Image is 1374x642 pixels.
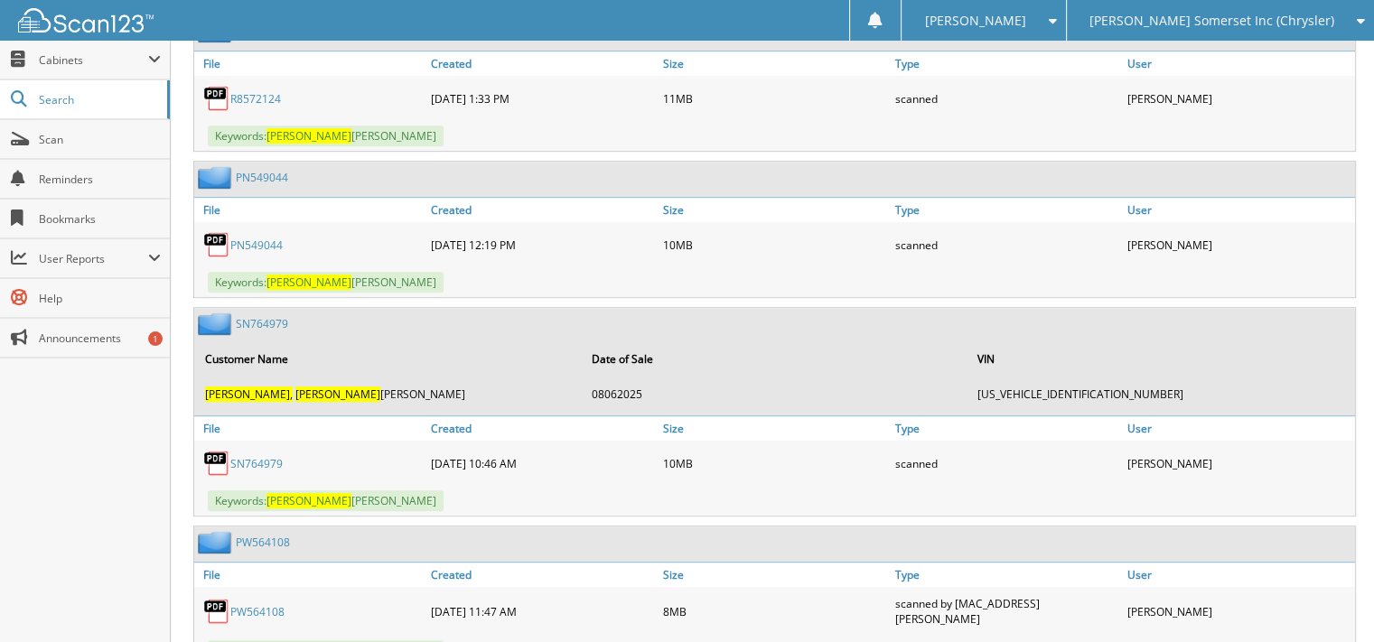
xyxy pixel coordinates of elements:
[891,198,1123,222] a: Type
[968,379,1353,409] td: [US_VEHICLE_IDENTIFICATION_NUMBER]
[203,231,230,258] img: PDF.png
[266,128,351,144] span: [PERSON_NAME]
[194,416,426,441] a: File
[203,85,230,112] img: PDF.png
[1284,555,1374,642] iframe: Chat Widget
[1123,80,1355,116] div: [PERSON_NAME]
[198,312,236,335] img: folder2.png
[39,211,161,227] span: Bookmarks
[426,198,659,222] a: Created
[266,274,351,290] span: [PERSON_NAME]
[659,51,891,76] a: Size
[659,227,891,263] div: 10MB
[198,531,236,554] img: folder2.png
[198,166,236,189] img: folder2.png
[208,272,444,293] span: Keywords: [PERSON_NAME]
[426,445,659,481] div: [DATE] 10:46 AM
[659,445,891,481] div: 10MB
[18,8,154,33] img: scan123-logo-white.svg
[39,92,158,107] span: Search
[39,172,161,187] span: Reminders
[295,386,380,402] span: [PERSON_NAME]
[891,80,1123,116] div: scanned
[194,51,426,76] a: File
[236,316,288,331] a: SN764979
[426,563,659,587] a: Created
[891,591,1123,631] div: scanned by [MAC_ADDRESS][PERSON_NAME]
[426,51,659,76] a: Created
[196,379,581,409] td: [PERSON_NAME]
[1123,445,1355,481] div: [PERSON_NAME]
[1123,51,1355,76] a: User
[196,340,581,377] th: Customer Name
[924,15,1025,26] span: [PERSON_NAME]
[39,251,148,266] span: User Reports
[194,563,426,587] a: File
[194,198,426,222] a: File
[426,227,659,263] div: [DATE] 12:19 PM
[1089,15,1334,26] span: [PERSON_NAME] Somerset Inc (Chrysler)
[659,416,891,441] a: Size
[230,456,283,471] a: SN764979
[891,563,1123,587] a: Type
[891,227,1123,263] div: scanned
[891,416,1123,441] a: Type
[659,591,891,631] div: 8MB
[203,598,230,625] img: PDF.png
[208,126,444,146] span: Keywords: [PERSON_NAME]
[266,493,351,508] span: [PERSON_NAME]
[230,604,285,619] a: PW564108
[1123,416,1355,441] a: User
[426,591,659,631] div: [DATE] 11:47 AM
[39,330,161,346] span: Announcements
[583,340,967,377] th: Date of Sale
[659,563,891,587] a: Size
[39,52,148,68] span: Cabinets
[203,450,230,477] img: PDF.png
[236,535,290,550] a: PW564108
[205,386,293,402] span: [PERSON_NAME],
[583,379,967,409] td: 08062025
[968,340,1353,377] th: VIN
[1123,227,1355,263] div: [PERSON_NAME]
[1123,198,1355,222] a: User
[148,331,163,346] div: 1
[1123,563,1355,587] a: User
[426,80,659,116] div: [DATE] 1:33 PM
[230,91,281,107] a: R8572124
[208,490,444,511] span: Keywords: [PERSON_NAME]
[230,237,283,253] a: PN549044
[659,198,891,222] a: Size
[891,445,1123,481] div: scanned
[659,80,891,116] div: 11MB
[39,132,161,147] span: Scan
[39,291,161,306] span: Help
[426,416,659,441] a: Created
[1123,591,1355,631] div: [PERSON_NAME]
[891,51,1123,76] a: Type
[236,170,288,185] a: PN549044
